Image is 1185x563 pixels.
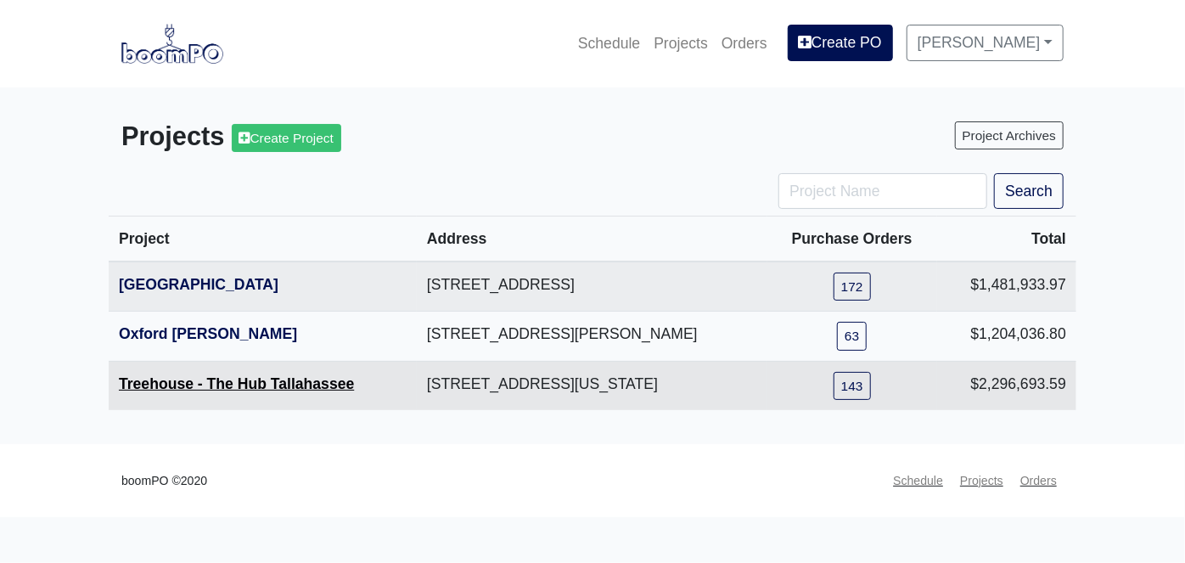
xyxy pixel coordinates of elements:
a: [PERSON_NAME] [907,25,1064,60]
a: Treehouse - The Hub Tallahassee [119,375,354,392]
h3: Projects [121,121,580,153]
td: [STREET_ADDRESS] [417,262,767,312]
input: Project Name [778,173,987,209]
a: 143 [834,372,871,400]
small: boomPO ©2020 [121,471,207,491]
a: Schedule [886,464,950,498]
a: Schedule [571,25,647,62]
a: Project Archives [955,121,1064,149]
a: Projects [647,25,715,62]
td: $1,204,036.80 [937,312,1076,361]
a: Create PO [788,25,893,60]
a: 63 [837,322,867,350]
button: Search [994,173,1064,209]
td: $1,481,933.97 [937,262,1076,312]
a: Orders [1014,464,1064,498]
a: 172 [834,273,871,301]
td: $2,296,693.59 [937,361,1076,410]
td: [STREET_ADDRESS][US_STATE] [417,361,767,410]
a: Create Project [232,124,341,152]
a: Oxford [PERSON_NAME] [119,325,297,342]
td: [STREET_ADDRESS][PERSON_NAME] [417,312,767,361]
th: Purchase Orders [767,217,937,262]
a: Orders [715,25,774,62]
th: Address [417,217,767,262]
a: Projects [953,464,1010,498]
th: Project [109,217,417,262]
a: [GEOGRAPHIC_DATA] [119,276,278,293]
th: Total [937,217,1076,262]
img: boomPO [121,24,223,63]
